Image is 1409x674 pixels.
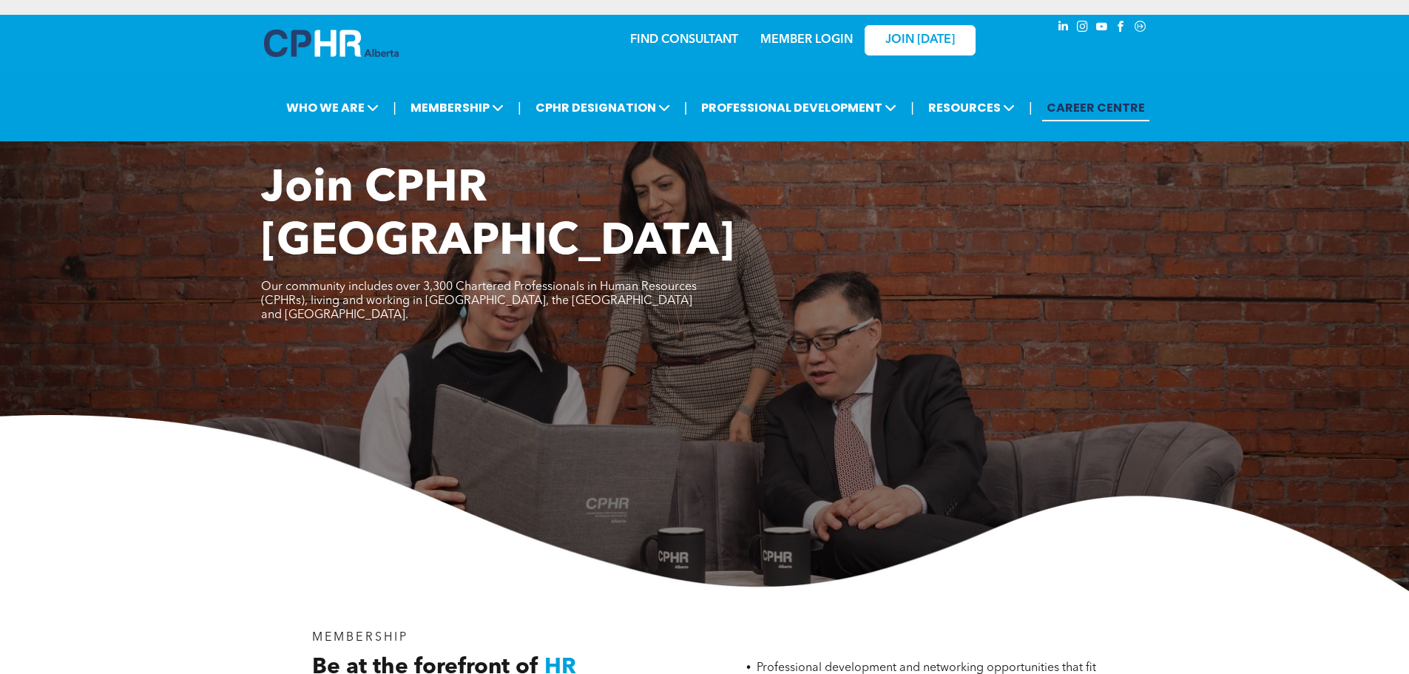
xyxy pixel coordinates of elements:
a: MEMBER LOGIN [760,34,853,46]
span: MEMBERSHIP [312,632,409,644]
li: | [518,92,521,123]
a: CAREER CENTRE [1042,94,1149,121]
span: PROFESSIONAL DEVELOPMENT [697,94,901,121]
img: A blue and white logo for cp alberta [264,30,399,57]
li: | [684,92,688,123]
span: Our community includes over 3,300 Chartered Professionals in Human Resources (CPHRs), living and ... [261,281,697,321]
span: CPHR DESIGNATION [531,94,675,121]
a: FIND CONSULTANT [630,34,738,46]
a: instagram [1075,18,1091,38]
span: RESOURCES [924,94,1019,121]
span: MEMBERSHIP [406,94,508,121]
span: WHO WE ARE [282,94,383,121]
a: facebook [1113,18,1129,38]
a: linkedin [1055,18,1072,38]
span: Join CPHR [GEOGRAPHIC_DATA] [261,167,734,265]
li: | [1029,92,1033,123]
li: | [393,92,396,123]
a: youtube [1094,18,1110,38]
a: JOIN [DATE] [865,25,976,55]
li: | [910,92,914,123]
a: Social network [1132,18,1149,38]
span: JOIN [DATE] [885,33,955,47]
